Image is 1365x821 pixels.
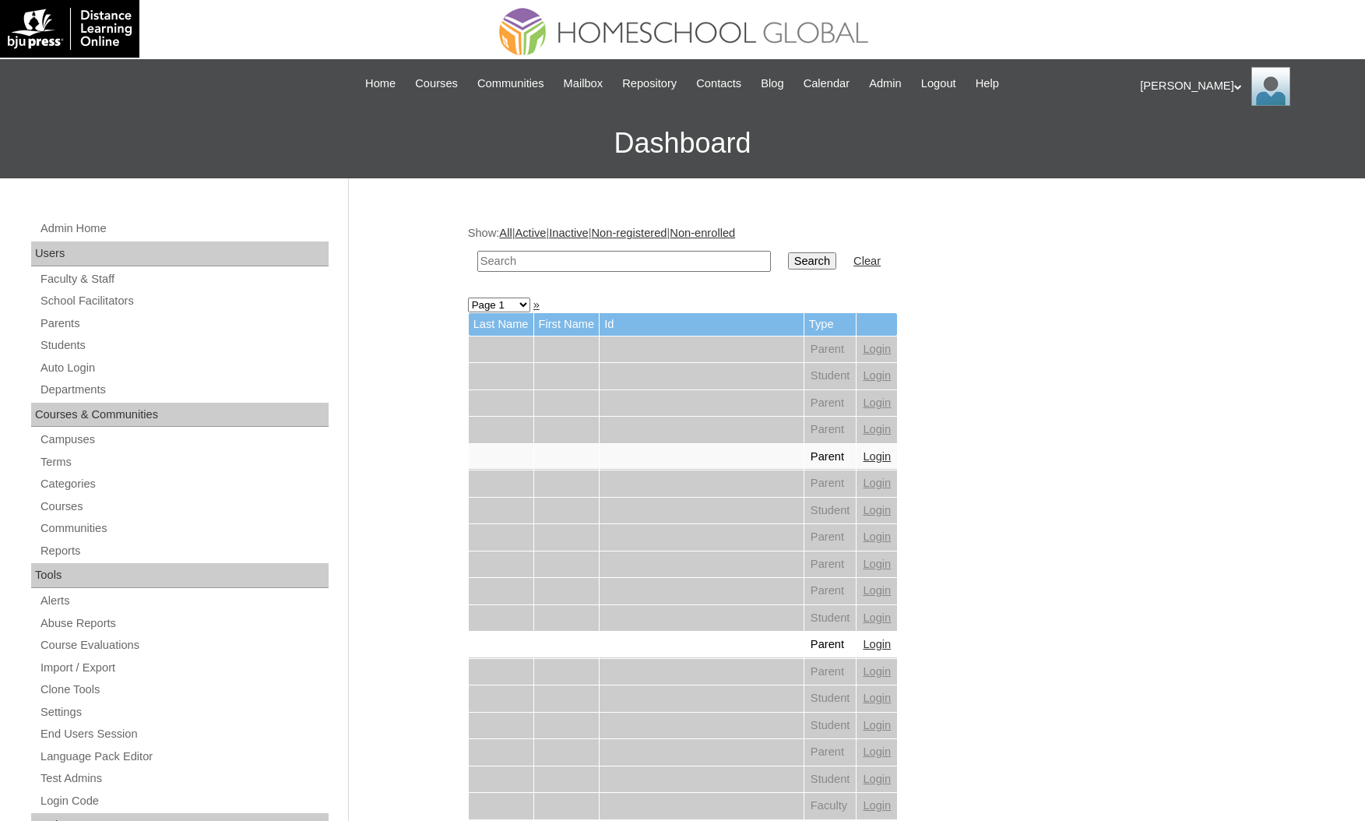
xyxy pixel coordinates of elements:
td: Student [804,713,857,739]
td: Student [804,766,857,793]
a: Admin [861,75,909,93]
a: Login Code [39,791,329,811]
a: Login [863,584,891,597]
h3: Dashboard [8,108,1357,178]
a: Reports [39,541,329,561]
td: Parent [804,551,857,578]
td: Parent [804,337,857,363]
a: Courses [407,75,466,93]
a: Non-registered [592,227,667,239]
div: [PERSON_NAME] [1140,67,1349,106]
a: Contacts [688,75,749,93]
img: Ariane Ebuen [1251,67,1290,106]
a: Non-enrolled [670,227,735,239]
a: Import / Export [39,658,329,678]
div: Tools [31,563,329,588]
a: Login [863,745,891,758]
td: Student [804,498,857,524]
span: Communities [477,75,544,93]
a: Test Admins [39,769,329,788]
a: » [533,298,540,311]
td: Parent [804,470,857,497]
a: Clear [853,255,881,267]
a: Campuses [39,430,329,449]
td: Student [804,685,857,712]
div: Show: | | | | [468,225,1239,280]
a: Login [863,477,891,489]
a: Blog [753,75,791,93]
a: Parents [39,314,329,333]
a: Active [515,227,546,239]
a: Mailbox [556,75,611,93]
a: Login [863,504,891,516]
a: Help [968,75,1007,93]
td: Faculty [804,793,857,819]
img: logo-white.png [8,8,132,50]
td: Type [804,313,857,336]
td: Student [804,363,857,389]
span: Repository [622,75,677,93]
a: Auto Login [39,358,329,378]
a: School Facilitators [39,291,329,311]
a: Login [863,638,891,650]
td: Student [804,605,857,632]
a: Login [863,450,891,463]
td: Parent [804,659,857,685]
td: Parent [804,417,857,443]
a: Calendar [796,75,857,93]
td: Parent [804,578,857,604]
a: Login [863,343,891,355]
a: Login [863,423,891,435]
a: Course Evaluations [39,636,329,655]
a: Login [863,665,891,678]
span: Calendar [804,75,850,93]
a: Login [863,558,891,570]
input: Search [477,251,771,272]
td: Parent [804,390,857,417]
a: Language Pack Editor [39,747,329,766]
span: Contacts [696,75,741,93]
span: Help [976,75,999,93]
a: Alerts [39,591,329,611]
a: Home [357,75,403,93]
a: Login [863,530,891,543]
a: Faculty & Staff [39,270,329,289]
a: Settings [39,703,329,722]
td: Parent [804,444,857,470]
a: Terms [39,453,329,472]
a: Abuse Reports [39,614,329,633]
a: Login [863,773,891,785]
a: Communities [470,75,552,93]
span: Blog [761,75,783,93]
span: Mailbox [564,75,603,93]
a: Courses [39,497,329,516]
a: Login [863,799,891,812]
a: Categories [39,474,329,494]
a: Login [863,719,891,731]
td: Parent [804,739,857,766]
td: First Name [534,313,600,336]
a: Inactive [549,227,589,239]
a: Login [863,396,891,409]
a: Admin Home [39,219,329,238]
a: Students [39,336,329,355]
a: Repository [614,75,684,93]
a: End Users Session [39,724,329,744]
span: Logout [921,75,956,93]
a: Departments [39,380,329,400]
div: Users [31,241,329,266]
a: Login [863,692,891,704]
td: Parent [804,632,857,658]
span: Home [365,75,396,93]
input: Search [788,252,836,270]
span: Admin [869,75,902,93]
a: Communities [39,519,329,538]
a: Clone Tools [39,680,329,699]
td: Last Name [469,313,533,336]
a: Logout [913,75,964,93]
span: Courses [415,75,458,93]
a: All [499,227,512,239]
div: Courses & Communities [31,403,329,428]
a: Login [863,611,891,624]
td: Parent [804,524,857,551]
